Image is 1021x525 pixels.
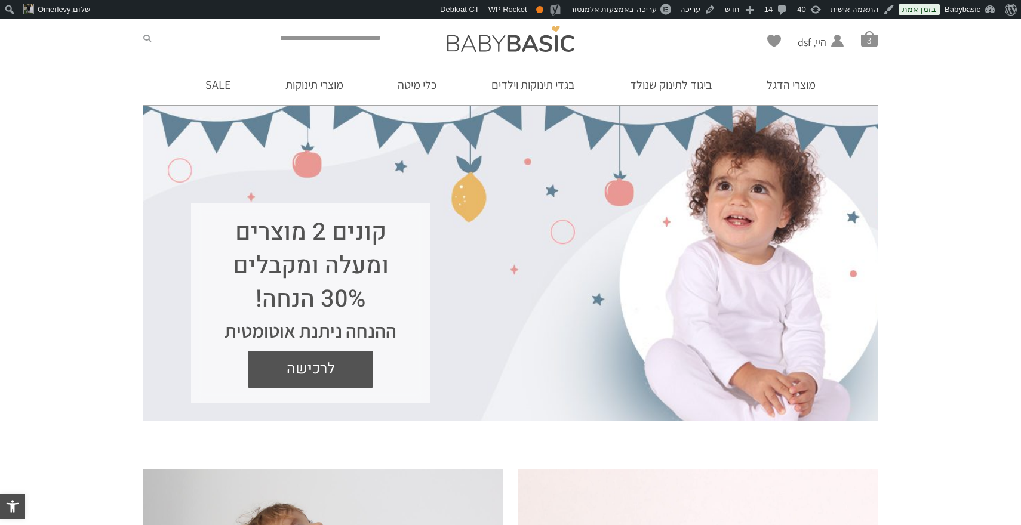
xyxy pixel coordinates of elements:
[861,30,878,47] span: סל קניות
[248,351,373,388] a: לרכישה
[767,35,781,47] a: Wishlist
[612,64,730,105] a: ביגוד לתינוק שנולד
[187,64,248,105] a: SALE
[447,26,574,52] img: Baby Basic בגדי תינוקות וילדים אונליין
[749,64,834,105] a: מוצרי הדגל
[899,4,940,15] a: בזמן אמת
[767,35,781,51] span: Wishlist
[536,6,543,13] div: תקין
[798,50,826,64] span: החשבון שלי
[380,64,454,105] a: כלי מיטה
[215,316,406,345] div: ההנחה ניתנת אוטומטית
[473,64,593,105] a: בגדי תינוקות וילדים
[570,5,657,14] span: עריכה באמצעות אלמנטור
[267,64,361,105] a: מוצרי תינוקות
[861,30,878,47] a: סל קניות3
[257,351,364,388] span: לרכישה
[38,5,71,14] span: Omerlevy
[215,216,406,316] h1: קונים 2 מוצרים ומעלה ומקבלים 30% הנחה!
